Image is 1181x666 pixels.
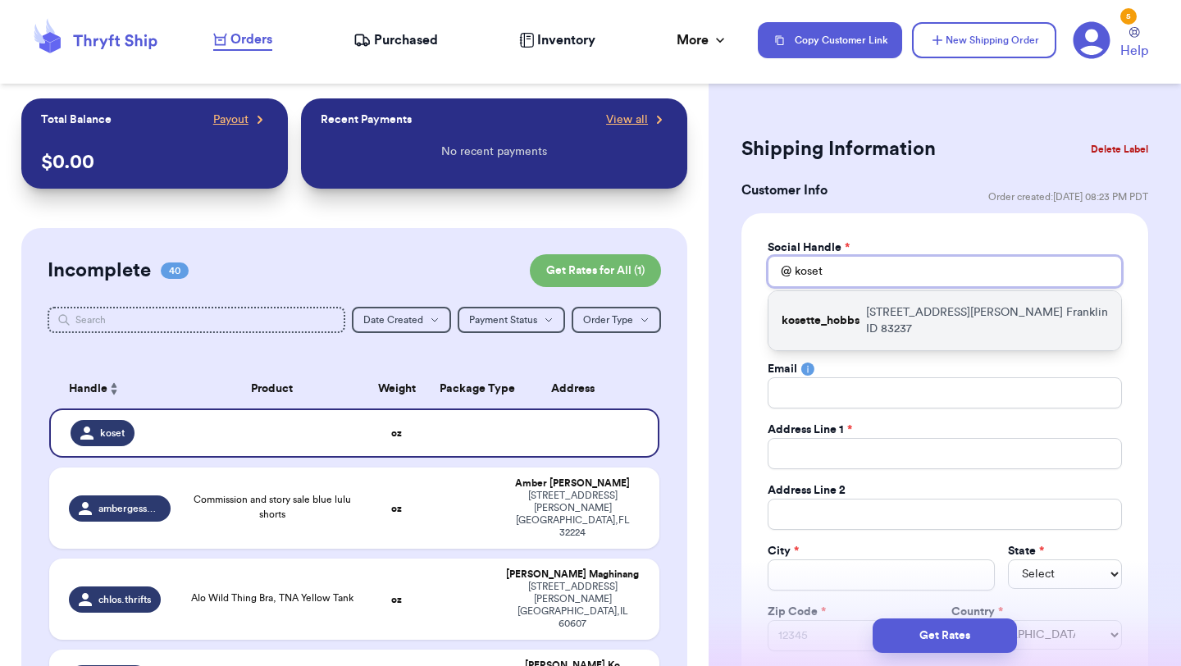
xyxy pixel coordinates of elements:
div: Amber [PERSON_NAME] [505,477,640,490]
h2: Shipping Information [741,136,936,162]
button: Delete Label [1084,131,1155,167]
div: 5 [1120,8,1137,25]
button: Payment Status [458,307,565,333]
div: More [677,30,728,50]
span: Handle [69,381,107,398]
span: Order Type [583,315,633,325]
a: View all [606,112,668,128]
span: Payout [213,112,249,128]
span: chlos.thrifts [98,593,151,606]
span: ambergessner [98,502,161,515]
input: Search [48,307,345,333]
a: Inventory [519,30,595,50]
button: Date Created [352,307,451,333]
span: Purchased [374,30,438,50]
strong: oz [391,504,402,513]
a: 5 [1073,21,1110,59]
h3: Customer Info [741,180,828,200]
button: Order Type [572,307,661,333]
label: Social Handle [768,239,850,256]
a: Purchased [353,30,438,50]
span: Orders [230,30,272,49]
strong: oz [391,428,402,438]
th: Package Type [430,369,495,408]
span: Commission and story sale blue lulu shorts [194,495,351,519]
span: Order created: [DATE] 08:23 PM PDT [988,190,1148,203]
p: Total Balance [41,112,112,128]
button: Copy Customer Link [758,22,902,58]
label: Email [768,361,797,377]
th: Address [495,369,659,408]
span: Payment Status [469,315,537,325]
span: View all [606,112,648,128]
label: Country [951,604,1003,620]
label: Address Line 1 [768,422,852,438]
p: Recent Payments [321,112,412,128]
span: Date Created [363,315,423,325]
div: @ [768,256,791,287]
p: No recent payments [441,144,547,160]
button: Get Rates [873,618,1017,653]
label: City [768,543,799,559]
span: Inventory [537,30,595,50]
label: Address Line 2 [768,482,846,499]
span: koset [100,427,125,440]
strong: oz [391,595,402,604]
button: Get Rates for All (1) [530,254,661,287]
div: [STREET_ADDRESS][PERSON_NAME] [GEOGRAPHIC_DATA] , FL 32224 [505,490,640,539]
th: Product [180,369,364,408]
span: 40 [161,262,189,279]
p: $ 0.00 [41,149,268,176]
span: Alo Wild Thing Bra, TNA Yellow Tank [191,593,353,603]
th: Weight [364,369,430,408]
p: [STREET_ADDRESS][PERSON_NAME] Franklin ID 83237 [866,304,1108,337]
p: kosette_hobbs [782,312,860,329]
div: [PERSON_NAME] Maghinang [505,568,640,581]
button: Sort ascending [107,379,121,399]
button: New Shipping Order [912,22,1056,58]
span: Help [1120,41,1148,61]
a: Orders [213,30,272,51]
a: Payout [213,112,268,128]
label: State [1008,543,1044,559]
a: Help [1120,27,1148,61]
div: [STREET_ADDRESS][PERSON_NAME] [GEOGRAPHIC_DATA] , IL 60607 [505,581,640,630]
h2: Incomplete [48,258,151,284]
label: Zip Code [768,604,826,620]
